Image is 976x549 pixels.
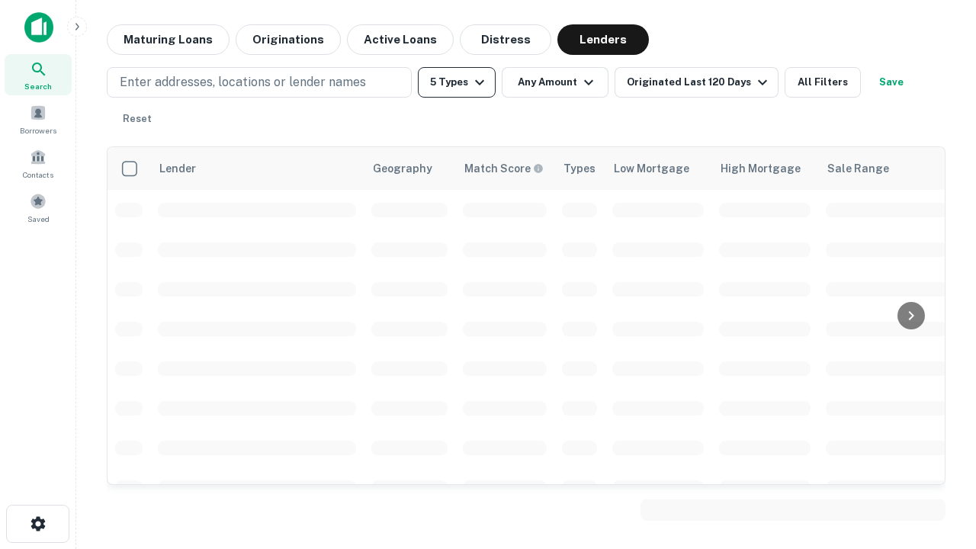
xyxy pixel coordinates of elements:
div: Lender [159,159,196,178]
div: Geography [373,159,432,178]
div: Low Mortgage [614,159,689,178]
th: High Mortgage [711,147,818,190]
th: Sale Range [818,147,955,190]
button: Any Amount [502,67,608,98]
a: Saved [5,187,72,228]
div: Types [563,159,596,178]
p: Enter addresses, locations or lender names [120,73,366,91]
div: High Mortgage [721,159,801,178]
button: Reset [113,104,162,134]
th: Low Mortgage [605,147,711,190]
span: Borrowers [20,124,56,136]
img: capitalize-icon.png [24,12,53,43]
div: Originated Last 120 Days [627,73,772,91]
span: Search [24,80,52,92]
h6: Match Score [464,160,541,177]
button: Save your search to get updates of matches that match your search criteria. [867,67,916,98]
button: Enter addresses, locations or lender names [107,67,412,98]
th: Lender [150,147,364,190]
button: Distress [460,24,551,55]
div: Capitalize uses an advanced AI algorithm to match your search with the best lender. The match sco... [464,160,544,177]
div: Sale Range [827,159,889,178]
button: Originations [236,24,341,55]
span: Saved [27,213,50,225]
button: Maturing Loans [107,24,230,55]
span: Contacts [23,169,53,181]
button: Originated Last 120 Days [615,67,779,98]
button: All Filters [785,67,861,98]
button: Active Loans [347,24,454,55]
a: Search [5,54,72,95]
th: Capitalize uses an advanced AI algorithm to match your search with the best lender. The match sco... [455,147,554,190]
th: Types [554,147,605,190]
a: Borrowers [5,98,72,140]
a: Contacts [5,143,72,184]
button: Lenders [557,24,649,55]
button: 5 Types [418,67,496,98]
iframe: Chat Widget [900,378,976,451]
th: Geography [364,147,455,190]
